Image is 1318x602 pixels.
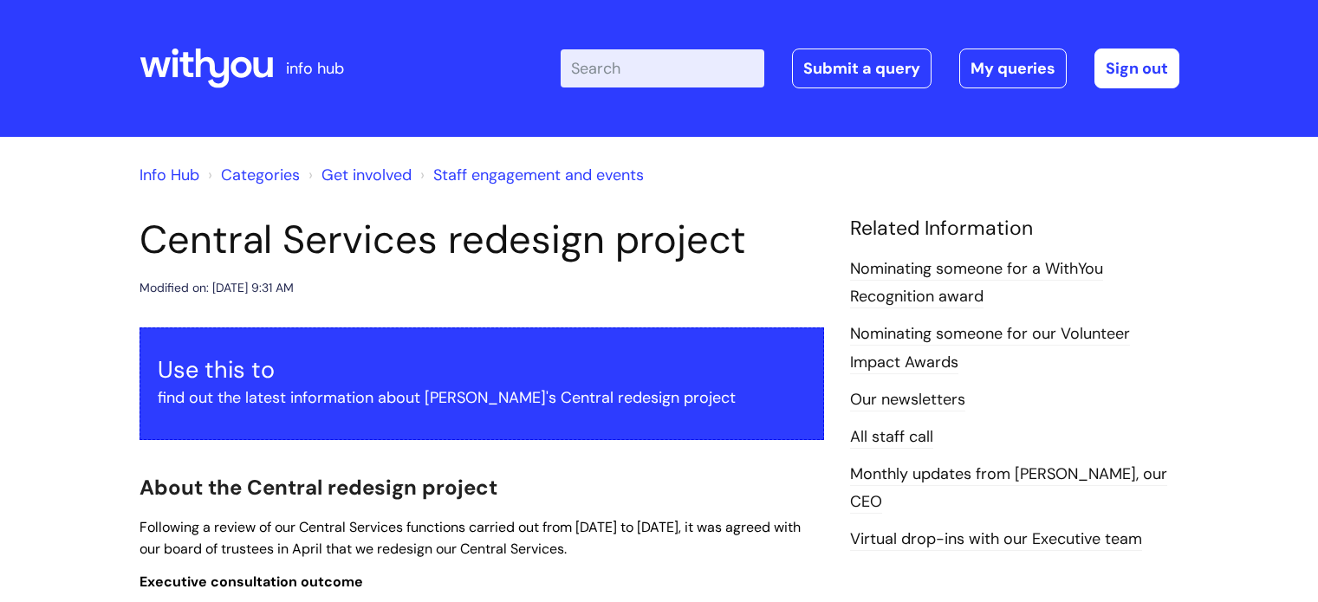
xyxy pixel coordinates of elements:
p: find out the latest information about [PERSON_NAME]'s Central redesign project [158,384,806,411]
a: Sign out [1094,49,1179,88]
li: Solution home [204,161,300,189]
a: Info Hub [140,165,199,185]
a: Get involved [321,165,412,185]
a: Our newsletters [850,389,965,411]
h1: Central Services redesign project [140,217,824,263]
a: Nominating someone for our Volunteer Impact Awards [850,323,1130,373]
div: Modified on: [DATE] 9:31 AM [140,277,294,299]
input: Search [561,49,764,87]
span: Executive consultation outcome [140,573,363,591]
h3: Use this to [158,356,806,384]
a: Categories [221,165,300,185]
a: My queries [959,49,1067,88]
a: Nominating someone for a WithYou Recognition award [850,258,1103,308]
span: Following a review of our Central Services functions carried out from [DATE] to [DATE], it was ag... [140,518,801,558]
a: Staff engagement and events [433,165,644,185]
li: Get involved [304,161,412,189]
a: Virtual drop-ins with our Executive team [850,528,1142,551]
div: | - [561,49,1179,88]
a: All staff call [850,426,933,449]
span: About the Central redesign project [140,474,497,501]
li: Staff engagement and events [416,161,644,189]
h4: Related Information [850,217,1179,241]
p: info hub [286,55,344,82]
a: Submit a query [792,49,932,88]
a: Monthly updates from [PERSON_NAME], our CEO [850,463,1167,514]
